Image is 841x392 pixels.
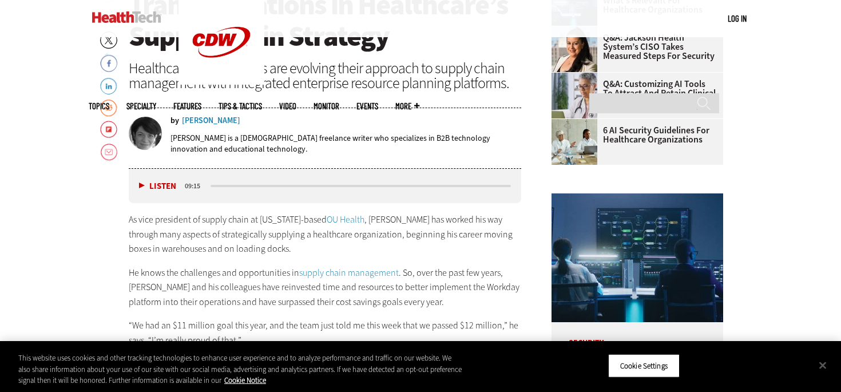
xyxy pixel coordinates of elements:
div: User menu [728,13,747,25]
span: More [395,102,419,110]
a: Video [279,102,296,110]
p: Security [552,322,723,347]
a: CDW [178,76,264,88]
a: MonITor [314,102,339,110]
p: As vice president of supply chain at [US_STATE]-based , [PERSON_NAME] has worked his way through ... [129,212,521,256]
img: Home [92,11,161,23]
p: “We had an $11 million goal this year, and the team just told me this week that we passed $12 mil... [129,318,521,347]
p: [PERSON_NAME] is a [DEMOGRAPHIC_DATA] freelance writer who specializes in B2B technology innovati... [170,133,521,155]
p: He knows the challenges and opportunities in . So, over the past few years, [PERSON_NAME] and his... [129,266,521,310]
span: Topics [89,102,109,110]
a: supply chain management [299,267,399,279]
div: This website uses cookies and other tracking technologies to enhance user experience and to analy... [18,353,463,386]
img: security team in high-tech computer room [552,193,723,322]
a: Doctors meeting in the office [552,119,603,128]
button: Close [810,353,835,378]
a: Events [356,102,378,110]
a: Log in [728,13,747,23]
button: Listen [139,182,176,191]
span: Specialty [126,102,156,110]
div: media player [129,169,521,203]
a: Tips & Tactics [219,102,262,110]
img: doctor on laptop [552,73,597,118]
a: 6 AI Security Guidelines for Healthcare Organizations [552,126,716,144]
div: duration [183,181,209,191]
a: More information about your privacy [224,375,266,385]
a: Features [173,102,201,110]
a: OU Health [327,213,364,225]
img: Doctors meeting in the office [552,119,597,165]
button: Cookie Settings [608,354,680,378]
